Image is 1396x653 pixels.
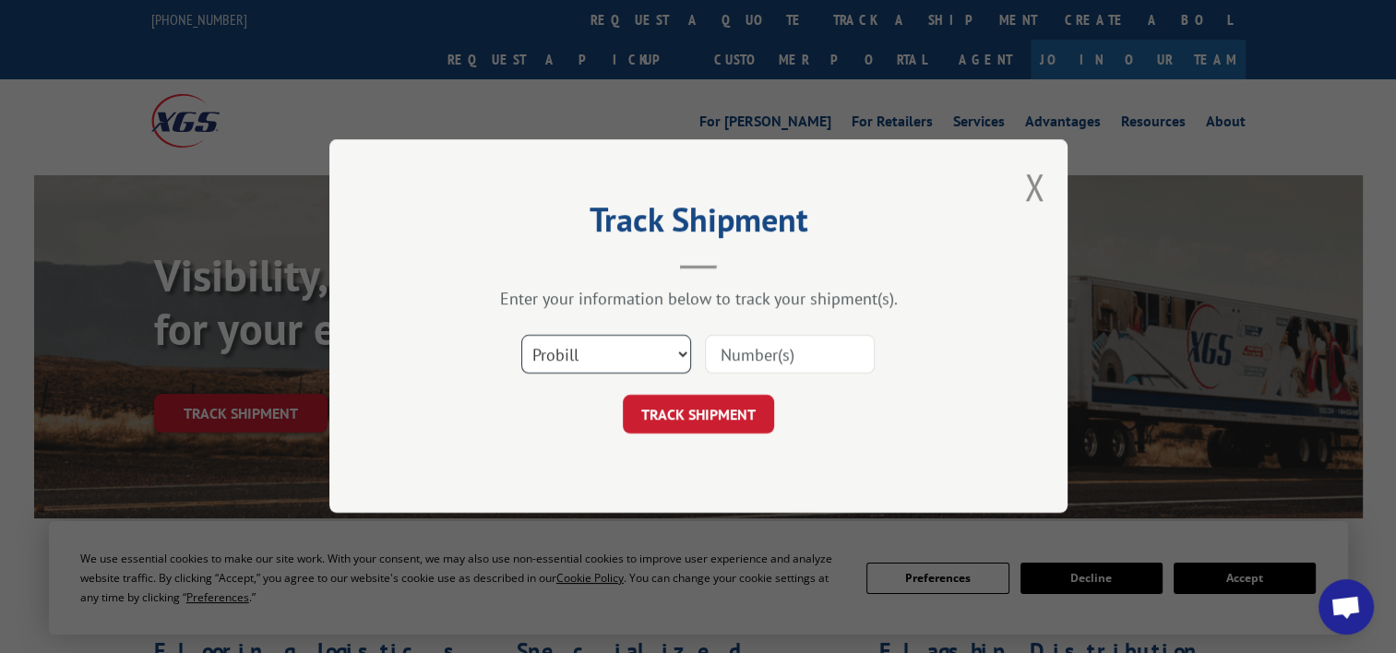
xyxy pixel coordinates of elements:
[422,289,975,310] div: Enter your information below to track your shipment(s).
[1024,162,1044,211] button: Close modal
[422,207,975,242] h2: Track Shipment
[705,336,875,374] input: Number(s)
[623,396,774,434] button: TRACK SHIPMENT
[1318,579,1374,635] div: Open chat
